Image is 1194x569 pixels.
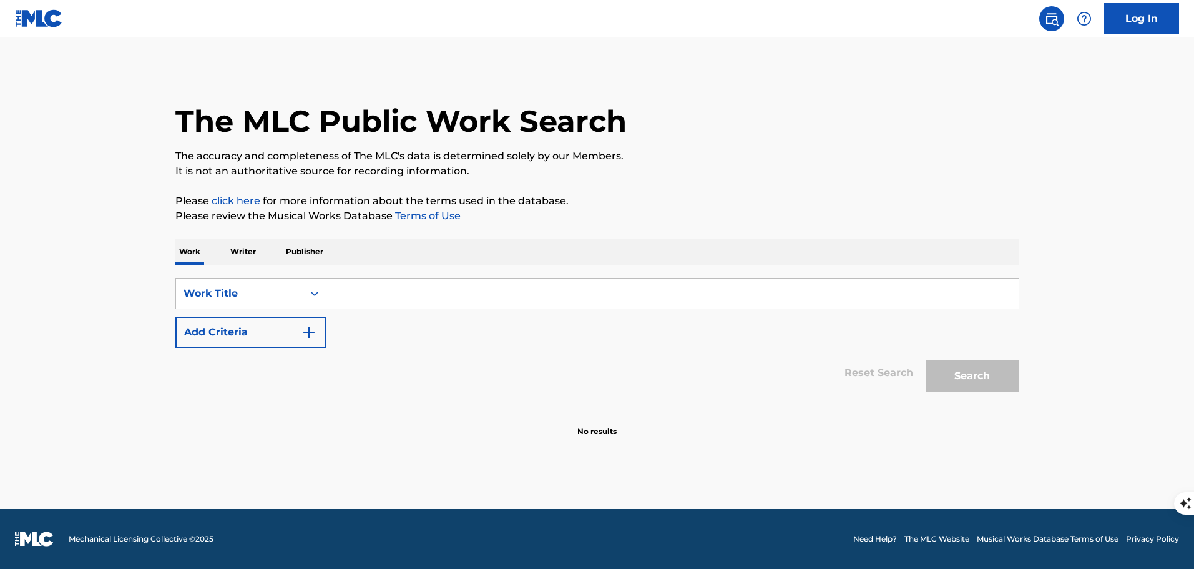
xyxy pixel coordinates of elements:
[1044,11,1059,26] img: search
[227,239,260,265] p: Writer
[175,209,1019,224] p: Please review the Musical Works Database
[184,286,296,301] div: Work Title
[175,194,1019,209] p: Please for more information about the terms used in the database.
[175,317,326,348] button: Add Criteria
[853,533,897,545] a: Need Help?
[212,195,260,207] a: click here
[1077,11,1092,26] img: help
[393,210,461,222] a: Terms of Use
[977,533,1118,545] a: Musical Works Database Terms of Use
[1132,509,1194,569] iframe: Chat Widget
[1126,533,1179,545] a: Privacy Policy
[15,532,54,547] img: logo
[175,102,627,140] h1: The MLC Public Work Search
[577,411,617,437] p: No results
[175,164,1019,179] p: It is not an authoritative source for recording information.
[301,325,316,340] img: 9d2ae6d4665cec9f34b9.svg
[69,533,213,545] span: Mechanical Licensing Collective © 2025
[175,239,204,265] p: Work
[175,149,1019,164] p: The accuracy and completeness of The MLC's data is determined solely by our Members.
[1039,6,1064,31] a: Public Search
[904,533,969,545] a: The MLC Website
[175,278,1019,398] form: Search Form
[15,9,63,27] img: MLC Logo
[1072,6,1097,31] div: Help
[282,239,327,265] p: Publisher
[1104,3,1179,34] a: Log In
